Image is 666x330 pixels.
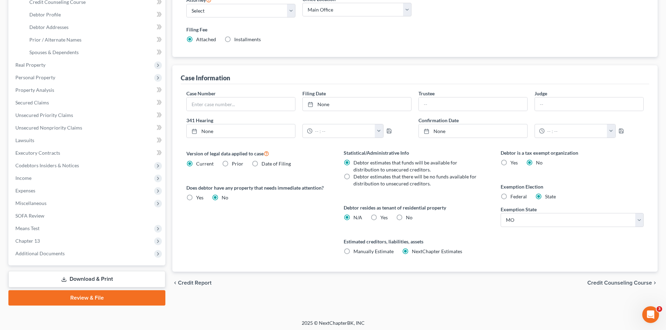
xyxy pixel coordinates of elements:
span: Codebtors Insiders & Notices [15,162,79,168]
a: SOFA Review [10,210,165,222]
span: No [406,214,413,220]
span: Prior / Alternate Names [29,37,81,43]
input: -- : -- [313,124,375,138]
span: Executory Contracts [15,150,60,156]
label: Judge [535,90,547,97]
a: Debtor Profile [24,8,165,21]
a: None [303,97,411,111]
a: None [419,124,527,138]
span: Means Test [15,225,40,231]
i: chevron_right [652,280,658,286]
iframe: Intercom live chat [642,306,659,323]
span: N/A [353,214,362,220]
span: Lawsuits [15,137,34,143]
span: Secured Claims [15,100,49,105]
label: Exemption Election [501,183,644,190]
span: Spouses & Dependents [29,49,79,55]
span: Credit Report [178,280,212,286]
a: Review & File [8,290,165,306]
span: Real Property [15,62,45,68]
span: Debtor estimates that there will be no funds available for distribution to unsecured creditors. [353,174,477,186]
span: No [222,195,228,200]
span: 3 [657,306,662,312]
a: Property Analysis [10,84,165,96]
label: Debtor resides as tenant of residential property [344,204,487,211]
span: Income [15,175,31,181]
span: SOFA Review [15,213,44,219]
label: Filing Fee [186,26,644,33]
input: Enter case number... [187,97,295,111]
span: Unsecured Priority Claims [15,112,73,118]
span: Debtor Addresses [29,24,69,30]
span: Attached [196,36,216,42]
a: Unsecured Nonpriority Claims [10,122,165,134]
a: Debtor Addresses [24,21,165,34]
span: Expenses [15,188,35,193]
button: chevron_left Credit Report [172,280,212,286]
label: Debtor is a tax exempt organization [501,149,644,156]
a: Unsecured Priority Claims [10,109,165,122]
span: Debtor estimates that funds will be available for distribution to unsecured creditors. [353,160,457,173]
span: Chapter 13 [15,238,40,244]
label: Filing Date [302,90,326,97]
span: Current [196,161,214,167]
label: 341 Hearing [183,117,415,124]
i: chevron_left [172,280,178,286]
label: Version of legal data applied to case [186,149,329,157]
a: Executory Contracts [10,147,165,159]
input: -- [535,97,643,111]
label: Case Number [186,90,216,97]
label: Estimated creditors, liabilities, assets [344,238,487,245]
span: NextChapter Estimates [412,248,462,254]
label: Does debtor have any property that needs immediate attention? [186,184,329,191]
span: Yes [196,195,203,200]
a: Lawsuits [10,134,165,147]
label: Trustee [418,90,435,97]
input: -- [419,97,527,111]
span: Unsecured Nonpriority Claims [15,125,82,131]
span: Federal [510,193,527,199]
span: Credit Counseling Course [587,280,652,286]
span: Manually Estimate [353,248,394,254]
span: Debtor Profile [29,12,61,17]
input: -- : -- [545,124,607,138]
a: Spouses & Dependents [24,46,165,59]
span: No [536,160,543,166]
span: Property Analysis [15,87,54,93]
span: Additional Documents [15,250,65,256]
button: Credit Counseling Course chevron_right [587,280,658,286]
span: Yes [380,214,388,220]
span: State [545,193,556,199]
label: Statistical/Administrative Info [344,149,487,156]
a: Download & Print [8,271,165,287]
span: Date of Filing [262,161,291,167]
span: Prior [232,161,243,167]
a: None [187,124,295,138]
span: Yes [510,160,518,166]
span: Installments [234,36,261,42]
span: Personal Property [15,74,55,80]
label: Exemption State [501,206,537,213]
a: Secured Claims [10,96,165,109]
a: Prior / Alternate Names [24,34,165,46]
span: Miscellaneous [15,200,46,206]
div: Case Information [181,74,230,82]
label: Confirmation Date [415,117,647,124]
